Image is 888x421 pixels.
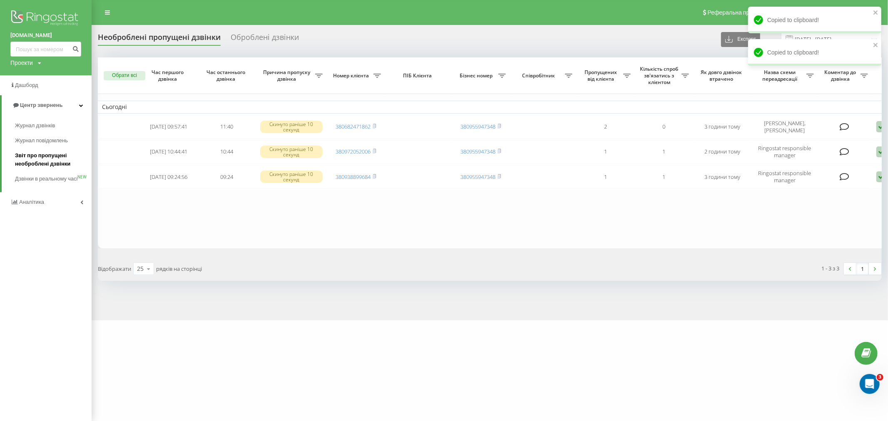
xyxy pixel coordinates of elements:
[748,7,881,33] div: Copied to clipboard!
[10,59,33,67] div: Проекти
[10,8,81,29] img: Ringostat logo
[822,69,861,82] span: Коментар до дзвінка
[260,69,315,82] span: Причина пропуску дзвінка
[156,265,202,272] span: рядків на сторінці
[20,102,62,108] span: Центр звернень
[15,136,68,145] span: Журнал повідомлень
[2,95,92,115] a: Центр звернень
[336,123,371,130] a: 380682471862
[260,171,323,183] div: Скинуто раніше 10 секунд
[748,39,881,66] div: Copied to clipboard!
[15,82,38,88] span: Дашборд
[231,33,299,46] div: Оброблені дзвінки
[19,199,44,205] span: Аналiтика
[98,33,221,46] div: Необроблені пропущені дзвінки
[198,115,256,139] td: 11:40
[204,69,249,82] span: Час останнього дзвінка
[873,42,879,50] button: close
[15,151,87,168] span: Звіт про пропущені необроблені дзвінки
[721,32,760,47] button: Експорт
[15,133,92,148] a: Журнал повідомлень
[139,165,198,188] td: [DATE] 09:24:56
[751,165,818,188] td: Ringostat responsible manager
[708,9,769,16] span: Реферальна програма
[331,72,373,79] span: Номер клієнта
[460,173,495,181] a: 380955947348
[10,31,81,40] a: [DOMAIN_NAME]
[751,140,818,163] td: Ringostat responsible manager
[139,115,198,139] td: [DATE] 09:57:41
[15,118,92,133] a: Журнал дзвінків
[392,72,445,79] span: ПІБ Клієнта
[139,140,198,163] td: [DATE] 10:44:41
[635,165,693,188] td: 1
[514,72,565,79] span: Співробітник
[104,71,145,80] button: Обрати всі
[456,72,498,79] span: Бізнес номер
[822,264,840,272] div: 1 - 3 з 3
[639,66,682,85] span: Кількість спроб зв'язатись з клієнтом
[756,69,806,82] span: Назва схеми переадресації
[577,115,635,139] td: 2
[198,140,256,163] td: 10:44
[693,115,751,139] td: 3 години тому
[460,123,495,130] a: 380955947348
[336,148,371,155] a: 380972052006
[15,175,77,183] span: Дзвінки в реальному часі
[260,146,323,158] div: Скинуто раніше 10 секунд
[460,148,495,155] a: 380955947348
[336,173,371,181] a: 380938899684
[635,140,693,163] td: 1
[751,115,818,139] td: [PERSON_NAME], [PERSON_NAME]
[700,69,745,82] span: Як довго дзвінок втрачено
[873,9,879,17] button: close
[693,165,751,188] td: 3 години тому
[198,165,256,188] td: 09:24
[15,121,55,130] span: Журнал дзвінків
[577,140,635,163] td: 1
[877,374,883,381] span: 3
[98,265,131,272] span: Відображати
[146,69,191,82] span: Час першого дзвінка
[15,148,92,171] a: Звіт про пропущені необроблені дзвінки
[137,265,144,273] div: 25
[581,69,623,82] span: Пропущених від клієнта
[577,165,635,188] td: 1
[260,121,323,133] div: Скинуто раніше 10 секунд
[635,115,693,139] td: 0
[15,171,92,186] a: Дзвінки в реальному часіNEW
[10,42,81,57] input: Пошук за номером
[693,140,751,163] td: 2 години тому
[860,374,880,394] iframe: Intercom live chat
[856,263,869,275] a: 1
